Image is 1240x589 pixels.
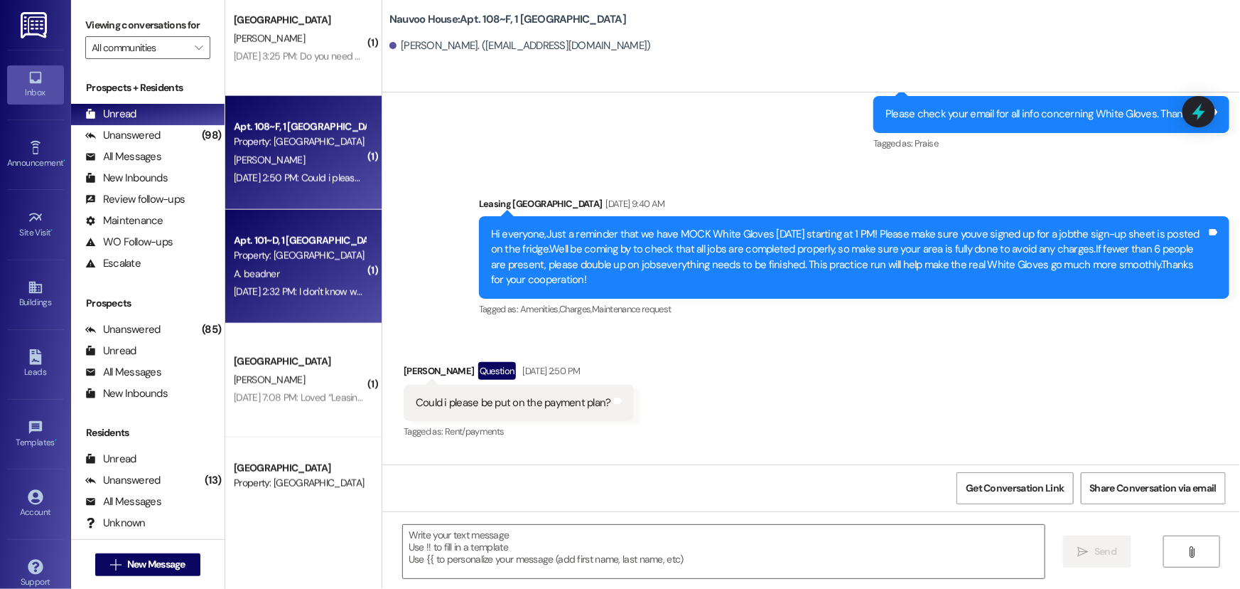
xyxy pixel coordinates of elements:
[110,559,121,571] i: 
[7,345,64,383] a: Leads
[592,303,672,315] span: Maintenance request
[479,196,1229,216] div: Leasing [GEOGRAPHIC_DATA]
[404,421,634,442] div: Tagged as:
[873,133,1229,154] div: Tagged as:
[85,213,163,228] div: Maintenance
[71,425,225,440] div: Residents
[85,473,161,488] div: Unanswered
[479,299,1229,319] div: Tagged as:
[127,557,185,572] span: New Message
[85,149,161,164] div: All Messages
[51,225,53,235] span: •
[416,396,611,410] div: Could i please be put on the payment plan?
[1090,481,1217,496] span: Share Conversation via email
[1081,472,1226,504] button: Share Conversation via email
[7,485,64,524] a: Account
[885,107,1207,122] div: Please check your email for all info concerning White Gloves. Thank you
[195,42,203,53] i: 
[85,256,141,271] div: Escalate
[389,38,651,53] div: [PERSON_NAME]. ([EMAIL_ADDRESS][DOMAIN_NAME])
[198,319,225,341] div: (85)
[1078,546,1089,558] i: 
[1187,546,1197,558] i: 
[63,156,65,166] span: •
[7,65,64,104] a: Inbox
[201,469,225,492] div: (13)
[85,235,173,250] div: WO Follow-ups
[85,14,210,36] label: Viewing conversations for
[71,80,225,95] div: Prospects + Residents
[85,452,136,467] div: Unread
[7,415,64,454] a: Templates •
[55,435,57,445] span: •
[21,12,50,38] img: ResiDesk Logo
[85,386,168,401] div: New Inbounds
[85,171,168,186] div: New Inbounds
[85,322,161,337] div: Unanswered
[1063,536,1132,568] button: Send
[389,12,626,27] b: Nauvoo House: Apt. 108~F, 1 [GEOGRAPHIC_DATA]
[956,472,1073,504] button: Get Conversation Link
[198,124,225,147] div: (98)
[966,481,1064,496] span: Get Conversation Link
[603,196,665,211] div: [DATE] 9:40 AM
[559,303,592,315] span: Charges ,
[85,128,161,143] div: Unanswered
[404,362,634,385] div: [PERSON_NAME]
[85,192,185,207] div: Review follow-ups
[7,206,64,244] a: Site Visit •
[95,553,200,576] button: New Message
[491,227,1207,288] div: Hi everyone,Just a reminder that we have MOCK White Gloves [DATE] starting at 1 PM! Please make s...
[92,36,188,59] input: All communities
[445,425,505,437] span: Rent/payments
[85,494,161,509] div: All Messages
[1094,544,1116,559] span: Send
[520,303,560,315] span: Amenities ,
[915,137,938,149] span: Praise
[71,296,225,311] div: Prospects
[85,365,161,380] div: All Messages
[478,362,516,380] div: Question
[85,344,136,359] div: Unread
[85,107,136,122] div: Unread
[85,516,146,531] div: Unknown
[7,275,64,314] a: Buildings
[519,364,581,378] div: [DATE] 2:50 PM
